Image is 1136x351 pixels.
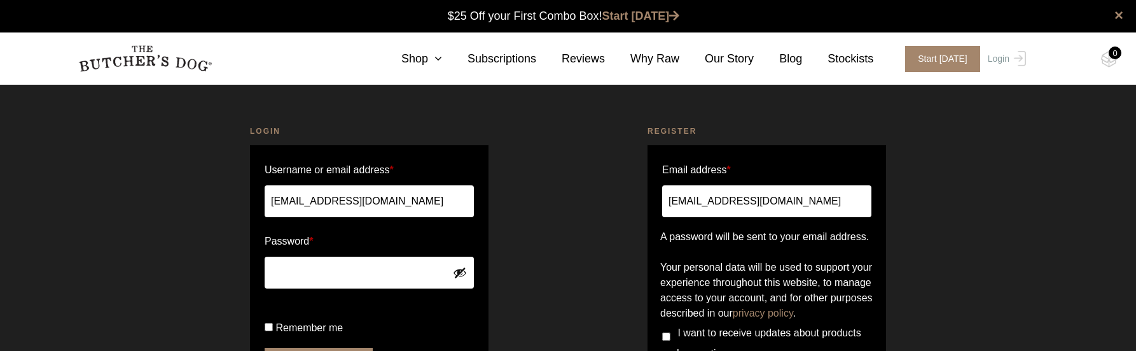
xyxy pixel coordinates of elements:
[1101,51,1117,68] img: TBD_Cart-Empty.png
[536,50,605,68] a: Reviews
[662,333,670,341] input: I want to receive updates about products and promotions.
[602,10,680,22] a: Start [DATE]
[905,46,980,72] span: Start [DATE]
[605,50,679,68] a: Why Raw
[648,125,886,138] h2: Register
[985,46,1026,72] a: Login
[892,46,985,72] a: Start [DATE]
[376,50,442,68] a: Shop
[1114,8,1123,23] a: close
[660,229,873,245] p: A password will be sent to your email address.
[265,323,273,331] input: Remember me
[802,50,873,68] a: Stockists
[660,260,873,321] p: Your personal data will be used to support your experience throughout this website, to manage acc...
[1109,47,1121,59] div: 0
[679,50,754,68] a: Our Story
[754,50,802,68] a: Blog
[265,160,474,180] label: Username or email address
[453,266,467,280] button: Show password
[275,322,343,333] span: Remember me
[265,231,474,252] label: Password
[733,308,793,319] a: privacy policy
[442,50,536,68] a: Subscriptions
[250,125,488,138] h2: Login
[662,160,731,180] label: Email address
